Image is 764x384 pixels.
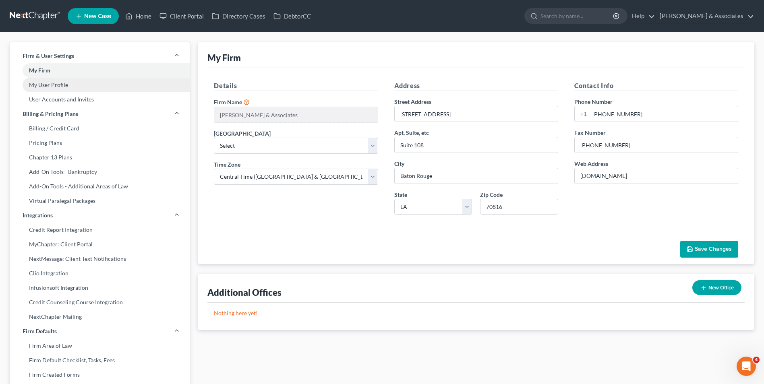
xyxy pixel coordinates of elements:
[10,367,190,382] a: Firm Created Forms
[84,13,111,19] span: New Case
[10,121,190,136] a: Billing / Credit Card
[23,211,53,219] span: Integrations
[540,8,614,23] input: Search by name...
[395,106,558,122] input: Enter address...
[10,194,190,208] a: Virtual Paralegal Packages
[695,246,732,252] span: Save Changes
[10,63,190,78] a: My Firm
[394,128,429,137] label: Apt, Suite, etc
[10,281,190,295] a: Infusionsoft Integration
[10,237,190,252] a: MyChapter: Client Portal
[214,107,377,122] input: Enter name...
[10,266,190,281] a: Clio Integration
[214,81,378,91] h5: Details
[207,287,282,298] div: Additional Offices
[214,309,738,317] p: Nothing here yet!
[574,81,738,91] h5: Contact Info
[10,49,190,63] a: Firm & User Settings
[394,159,404,168] label: City
[121,9,155,23] a: Home
[10,150,190,165] a: Chapter 13 Plans
[10,223,190,237] a: Credit Report Integration
[10,179,190,194] a: Add-On Tools - Additional Areas of Law
[155,9,208,23] a: Client Portal
[394,81,558,91] h5: Address
[574,128,606,137] label: Fax Number
[214,129,271,138] label: [GEOGRAPHIC_DATA]
[680,241,738,258] button: Save Changes
[10,339,190,353] a: Firm Area of Law
[23,327,57,335] span: Firm Defaults
[395,168,558,184] input: Enter city...
[10,92,190,107] a: User Accounts and Invites
[207,52,241,64] div: My Firm
[214,160,240,169] label: Time Zone
[208,9,269,23] a: Directory Cases
[10,165,190,179] a: Add-On Tools - Bankruptcy
[10,252,190,266] a: NextMessage: Client Text Notifications
[590,106,738,122] input: Enter phone...
[692,280,741,295] button: New Office
[214,99,242,105] span: Firm Name
[10,310,190,324] a: NextChapter Mailing
[10,136,190,150] a: Pricing Plans
[574,159,608,168] label: Web Address
[575,168,738,184] input: Enter web address....
[753,357,760,363] span: 4
[480,199,558,215] input: XXXXX
[480,190,503,199] label: Zip Code
[23,110,78,118] span: Billing & Pricing Plans
[10,324,190,339] a: Firm Defaults
[23,52,74,60] span: Firm & User Settings
[394,190,407,199] label: State
[574,97,613,106] label: Phone Number
[395,137,558,153] input: (optional)
[10,107,190,121] a: Billing & Pricing Plans
[737,357,756,376] iframe: Intercom live chat
[394,97,431,106] label: Street Address
[575,106,590,122] div: +1
[10,353,190,367] a: Firm Default Checklist, Tasks, Fees
[10,78,190,92] a: My User Profile
[575,137,738,153] input: Enter fax...
[628,9,655,23] a: Help
[656,9,754,23] a: [PERSON_NAME] & Associates
[10,208,190,223] a: Integrations
[10,295,190,310] a: Credit Counseling Course Integration
[269,9,315,23] a: DebtorCC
